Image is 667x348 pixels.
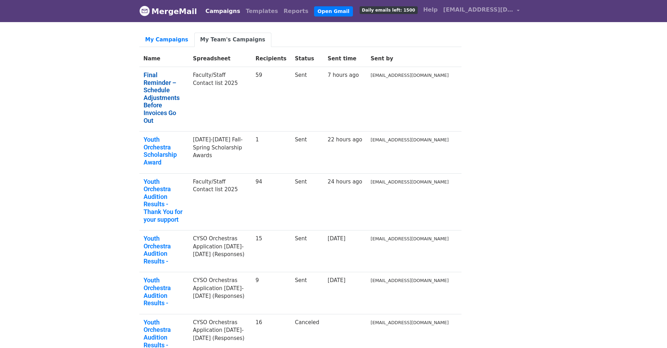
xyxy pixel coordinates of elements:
a: Open Gmail [314,6,353,16]
a: Youth Orchestra Audition Results - [144,235,185,265]
td: 1 [251,132,291,173]
a: My Campaigns [139,33,194,47]
small: [EMAIL_ADDRESS][DOMAIN_NAME] [371,320,449,325]
th: Status [291,51,324,67]
a: Final Reminder – Schedule Adjustments Before Invoices Go Out [144,71,185,124]
th: Sent by [367,51,453,67]
small: [EMAIL_ADDRESS][DOMAIN_NAME] [371,278,449,283]
td: Sent [291,230,324,272]
a: Campaigns [203,4,243,18]
td: Sent [291,272,324,314]
small: [EMAIL_ADDRESS][DOMAIN_NAME] [371,236,449,241]
a: Daily emails left: 1500 [357,3,421,17]
a: MergeMail [139,4,197,19]
img: MergeMail logo [139,6,150,16]
a: 24 hours ago [328,179,362,185]
td: CYSO Orchestras Application [DATE]-[DATE] (Responses) [189,230,251,272]
small: [EMAIL_ADDRESS][DOMAIN_NAME] [371,137,449,142]
a: Help [421,3,440,17]
td: Faculty/Staff Contact list 2025 [189,67,251,132]
th: Recipients [251,51,291,67]
a: 7 hours ago [328,72,359,78]
span: Daily emails left: 1500 [360,6,418,14]
a: Youth Orchestra Scholarship Award [144,136,185,166]
td: Faculty/Staff Contact list 2025 [189,173,251,230]
td: 59 [251,67,291,132]
th: Sent time [324,51,367,67]
td: Sent [291,67,324,132]
a: Youth Orchestra Audition Results - Thank You for your support [144,178,185,223]
td: 94 [251,173,291,230]
small: [EMAIL_ADDRESS][DOMAIN_NAME] [371,179,449,185]
td: 9 [251,272,291,314]
td: 15 [251,230,291,272]
a: Reports [281,4,311,18]
a: Templates [243,4,281,18]
small: [EMAIL_ADDRESS][DOMAIN_NAME] [371,73,449,78]
a: [EMAIL_ADDRESS][DOMAIN_NAME] [440,3,522,19]
a: 22 hours ago [328,136,362,143]
td: [DATE]-[DATE] Fall-Spring Scholarship Awards [189,132,251,173]
span: [EMAIL_ADDRESS][DOMAIN_NAME] [443,6,513,14]
th: Spreadsheet [189,51,251,67]
iframe: Chat Widget [632,314,667,348]
th: Name [139,51,189,67]
a: Youth Orchestra Audition Results - [144,276,185,307]
a: [DATE] [328,277,346,283]
a: [DATE] [328,235,346,242]
td: CYSO Orchestras Application [DATE]-[DATE] (Responses) [189,272,251,314]
td: Sent [291,173,324,230]
a: My Team's Campaigns [194,33,271,47]
td: Sent [291,132,324,173]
